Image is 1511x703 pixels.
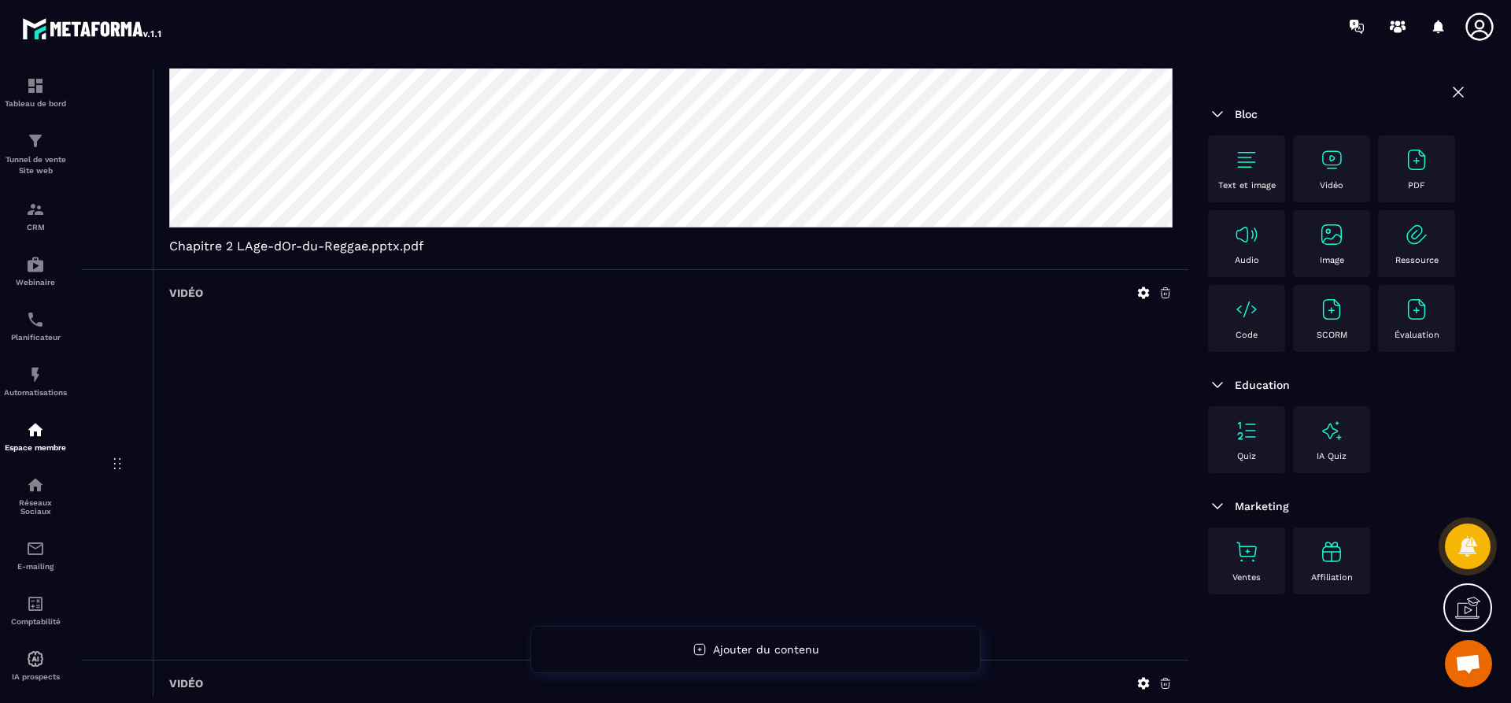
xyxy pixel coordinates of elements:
[1311,572,1353,583] p: Affiliation
[4,527,67,583] a: emailemailE-mailing
[1234,297,1259,322] img: text-image no-wra
[26,131,45,150] img: formation
[1235,379,1290,391] span: Education
[1408,180,1425,191] p: PDF
[22,14,164,43] img: logo
[26,475,45,494] img: social-network
[26,539,45,558] img: email
[1236,330,1258,340] p: Code
[26,76,45,95] img: formation
[4,562,67,571] p: E-mailing
[4,120,67,188] a: formationformationTunnel de vente Site web
[1404,222,1429,247] img: text-image no-wra
[1234,539,1259,564] img: text-image no-wra
[4,188,67,243] a: formationformationCRM
[169,677,203,690] h6: Vidéo
[1404,297,1429,322] img: text-image no-wra
[1320,180,1343,191] p: Vidéo
[4,443,67,452] p: Espace membre
[4,99,67,108] p: Tableau de bord
[169,287,203,299] h6: Vidéo
[1445,640,1492,687] a: Ouvrir le chat
[26,310,45,329] img: scheduler
[1234,418,1259,443] img: text-image no-wra
[1234,222,1259,247] img: text-image no-wra
[4,223,67,231] p: CRM
[1317,330,1347,340] p: SCORM
[4,409,67,464] a: automationsautomationsEspace membre
[1208,105,1227,124] img: arrow-down
[26,420,45,439] img: automations
[1319,539,1344,564] img: text-image
[4,243,67,298] a: automationsautomationsWebinaire
[4,333,67,342] p: Planificateur
[713,643,819,656] span: Ajouter du contenu
[4,672,67,681] p: IA prospects
[1395,255,1439,265] p: Ressource
[4,65,67,120] a: formationformationTableau de bord
[169,239,1173,253] span: Chapitre 2 LAge-dOr-du-Reggae.pptx.pdf
[1235,255,1259,265] p: Audio
[26,649,45,668] img: automations
[4,617,67,626] p: Comptabilité
[1317,451,1347,461] p: IA Quiz
[26,594,45,613] img: accountant
[26,200,45,219] img: formation
[1208,497,1227,516] img: arrow-down
[26,365,45,384] img: automations
[1404,147,1429,172] img: text-image no-wra
[1395,330,1439,340] p: Évaluation
[1319,147,1344,172] img: text-image no-wra
[1237,451,1256,461] p: Quiz
[1319,222,1344,247] img: text-image no-wra
[1234,147,1259,172] img: text-image no-wra
[1319,297,1344,322] img: text-image no-wra
[4,498,67,516] p: Réseaux Sociaux
[4,353,67,409] a: automationsautomationsAutomatisations
[4,464,67,527] a: social-networksocial-networkRéseaux Sociaux
[4,388,67,397] p: Automatisations
[1208,376,1227,394] img: arrow-down
[4,278,67,287] p: Webinaire
[1235,500,1289,512] span: Marketing
[4,298,67,353] a: schedulerschedulerPlanificateur
[4,583,67,638] a: accountantaccountantComptabilité
[1235,108,1258,120] span: Bloc
[4,154,67,176] p: Tunnel de vente Site web
[26,255,45,274] img: automations
[1319,418,1344,443] img: text-image
[1232,572,1261,583] p: Ventes
[1218,180,1276,191] p: Text et image
[1320,255,1344,265] p: Image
